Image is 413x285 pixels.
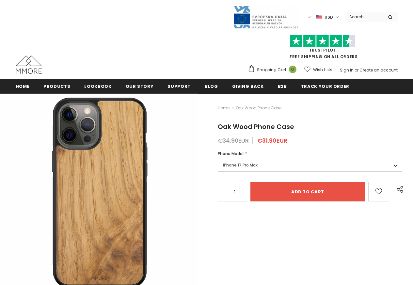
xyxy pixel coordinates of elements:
input: Search Site [345,12,383,22]
a: Javni Razpis [233,14,298,20]
span: B2B [278,83,287,89]
span: Oak Wood Phone Case [236,104,281,112]
img: MMORE Cases [16,55,42,74]
a: Home [218,104,230,112]
a: Trustpilot [309,47,336,53]
span: FREE SHIPPING ON ALL ORDERS [248,38,398,59]
a: Blog [205,79,218,93]
span: Lookbook [84,83,111,89]
span: Our Story [126,83,154,89]
span: Products [43,83,70,89]
span: support [167,83,191,89]
a: Home [16,79,30,93]
a: Create an account [359,67,398,73]
span: €31.90EUR [257,136,287,145]
span: USD [325,14,333,21]
a: Sign In [340,67,354,73]
img: Trust Pilot Stars [290,35,355,47]
span: or [355,67,358,73]
span: Shopping Cart [257,67,286,73]
a: B2B [278,79,287,93]
a: Wish Lists [304,64,332,75]
a: Giving back [232,79,264,93]
span: Track your order [301,83,349,89]
span: 0 [289,66,296,73]
a: Lookbook [84,79,111,93]
a: support [167,79,191,93]
a: Track your order [301,79,349,93]
span: Wish Lists [313,67,332,73]
input: Add to cart [250,182,365,201]
a: Our Story [126,79,154,93]
img: USD [316,14,322,20]
span: Giving back [232,83,264,89]
span: Home [16,83,30,89]
span: Blog [205,83,218,89]
span: €34.90EUR [218,136,249,145]
a: Shopping Cart 0 [248,65,300,75]
span: Phone Model [218,151,244,156]
img: Javni Razpis [233,5,298,29]
a: Products [43,79,70,93]
span: Oak Wood Phone Case [218,122,294,131]
label: iPhone 17 Pro Max [218,159,402,172]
